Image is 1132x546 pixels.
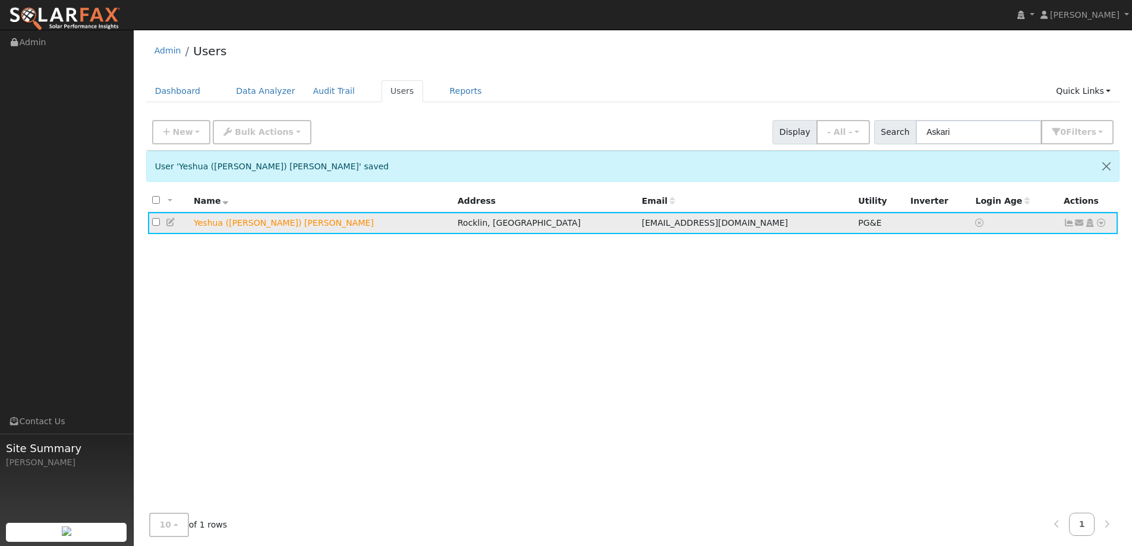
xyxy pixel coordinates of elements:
[772,120,817,144] span: Display
[858,195,902,207] div: Utility
[1064,218,1074,228] a: Show Graph
[149,513,189,537] button: 10
[910,195,967,207] div: Inverter
[172,127,193,137] span: New
[1064,195,1114,207] div: Actions
[816,120,870,144] button: - All -
[1041,120,1114,144] button: 0Filters
[227,80,304,102] a: Data Analyzer
[458,195,633,207] div: Address
[166,217,176,227] a: Edit User
[304,80,364,102] a: Audit Trail
[1074,217,1085,229] a: askhirm@gmail.com
[154,46,181,55] a: Admin
[152,120,211,144] button: New
[1084,218,1095,228] a: Login As
[6,456,127,469] div: [PERSON_NAME]
[6,440,127,456] span: Site Summary
[441,80,491,102] a: Reports
[858,218,881,228] span: PG&E
[1066,127,1096,137] span: Filter
[642,196,675,206] span: Email
[1069,513,1095,536] a: 1
[1050,10,1120,20] span: [PERSON_NAME]
[235,127,294,137] span: Bulk Actions
[874,120,916,144] span: Search
[1094,152,1119,181] button: Close
[381,80,423,102] a: Users
[149,513,228,537] span: of 1 rows
[155,162,389,171] span: User 'Yeshua ([PERSON_NAME]) [PERSON_NAME]' saved
[1091,127,1096,137] span: s
[190,212,453,234] td: Lead
[642,218,788,228] span: [EMAIL_ADDRESS][DOMAIN_NAME]
[975,196,1030,206] span: Days since last login
[146,80,210,102] a: Dashboard
[9,7,121,31] img: SolarFax
[916,120,1042,144] input: Search
[1096,217,1106,229] a: Other actions
[194,196,229,206] span: Name
[62,526,71,536] img: retrieve
[193,44,226,58] a: Users
[1047,80,1120,102] a: Quick Links
[213,120,311,144] button: Bulk Actions
[975,218,986,228] a: No login access
[160,520,172,529] span: 10
[453,212,638,234] td: Rocklin, [GEOGRAPHIC_DATA]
